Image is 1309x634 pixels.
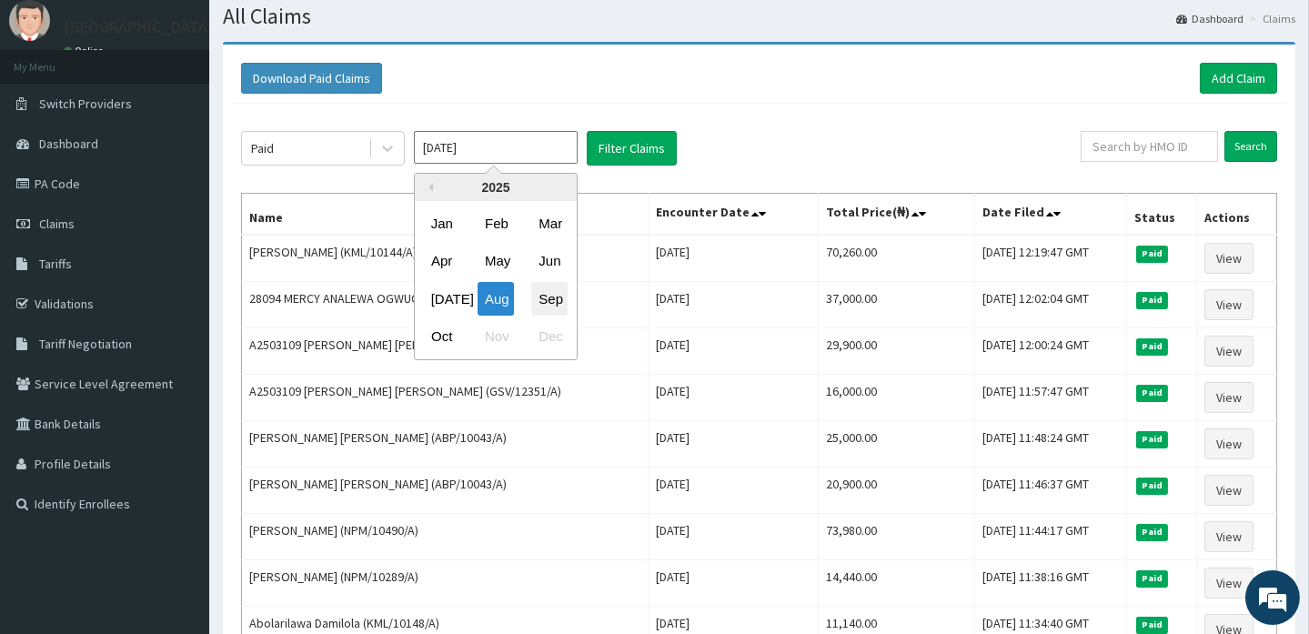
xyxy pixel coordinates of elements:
[818,194,975,236] th: Total Price(₦)
[531,206,568,240] div: Choose March 2025
[1136,478,1169,494] span: Paid
[649,560,818,607] td: [DATE]
[242,235,649,282] td: [PERSON_NAME] (KML/10144/A)
[649,328,818,375] td: [DATE]
[1245,11,1295,26] li: Claims
[975,282,1126,328] td: [DATE] 12:02:04 GMT
[242,468,649,514] td: [PERSON_NAME] [PERSON_NAME] (ABP/10043/A)
[818,560,975,607] td: 14,440.00
[649,421,818,468] td: [DATE]
[1204,428,1254,459] a: View
[818,421,975,468] td: 25,000.00
[424,245,460,278] div: Choose April 2025
[39,216,75,232] span: Claims
[818,514,975,560] td: 73,980.00
[1204,243,1254,274] a: View
[649,194,818,236] th: Encounter Date
[1200,63,1277,94] a: Add Claim
[241,63,382,94] button: Download Paid Claims
[242,421,649,468] td: [PERSON_NAME] [PERSON_NAME] (ABP/10043/A)
[818,282,975,328] td: 37,000.00
[106,196,251,380] span: We're online!
[818,328,975,375] td: 29,900.00
[1204,475,1254,506] a: View
[1204,521,1254,552] a: View
[1136,570,1169,587] span: Paid
[1136,246,1169,262] span: Paid
[478,206,514,240] div: Choose February 2025
[975,468,1126,514] td: [DATE] 11:46:37 GMT
[975,194,1126,236] th: Date Filed
[975,514,1126,560] td: [DATE] 11:44:17 GMT
[1204,568,1254,599] a: View
[975,235,1126,282] td: [DATE] 12:19:47 GMT
[1126,194,1196,236] th: Status
[1136,338,1169,355] span: Paid
[818,468,975,514] td: 20,900.00
[1081,131,1218,162] input: Search by HMO ID
[424,183,433,192] button: Previous Year
[242,328,649,375] td: A2503109 [PERSON_NAME] [PERSON_NAME] (GSV/12351/A)
[1204,336,1254,367] a: View
[415,174,577,201] div: 2025
[95,102,306,126] div: Chat with us now
[478,245,514,278] div: Choose May 2025
[39,136,98,152] span: Dashboard
[242,560,649,607] td: [PERSON_NAME] (NPM/10289/A)
[1136,431,1169,448] span: Paid
[649,375,818,421] td: [DATE]
[587,131,677,166] button: Filter Claims
[1136,617,1169,633] span: Paid
[1136,385,1169,401] span: Paid
[424,206,460,240] div: Choose January 2025
[975,375,1126,421] td: [DATE] 11:57:47 GMT
[1196,194,1276,236] th: Actions
[1204,382,1254,413] a: View
[478,282,514,316] div: Choose August 2025
[64,19,214,35] p: [GEOGRAPHIC_DATA]
[649,235,818,282] td: [DATE]
[424,320,460,354] div: Choose October 2025
[415,205,577,356] div: month 2025-08
[531,245,568,278] div: Choose June 2025
[649,514,818,560] td: [DATE]
[531,282,568,316] div: Choose September 2025
[34,91,74,136] img: d_794563401_company_1708531726252_794563401
[223,5,1295,28] h1: All Claims
[39,336,132,352] span: Tariff Negotiation
[242,514,649,560] td: [PERSON_NAME] (NPM/10490/A)
[1136,292,1169,308] span: Paid
[242,375,649,421] td: A2503109 [PERSON_NAME] [PERSON_NAME] (GSV/12351/A)
[1176,11,1244,26] a: Dashboard
[1136,524,1169,540] span: Paid
[39,256,72,272] span: Tariffs
[9,432,347,496] textarea: Type your message and hit 'Enter'
[975,421,1126,468] td: [DATE] 11:48:24 GMT
[242,282,649,328] td: 28094 MERCY ANALEWA OGWUCHE (FMC/11528/A)
[1224,131,1277,162] input: Search
[39,96,132,112] span: Switch Providers
[975,560,1126,607] td: [DATE] 11:38:16 GMT
[64,45,107,57] a: Online
[298,9,342,53] div: Minimize live chat window
[818,375,975,421] td: 16,000.00
[242,194,649,236] th: Name
[818,235,975,282] td: 70,260.00
[649,468,818,514] td: [DATE]
[414,131,578,164] input: Select Month and Year
[424,282,460,316] div: Choose July 2025
[251,139,274,157] div: Paid
[1204,289,1254,320] a: View
[649,282,818,328] td: [DATE]
[975,328,1126,375] td: [DATE] 12:00:24 GMT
